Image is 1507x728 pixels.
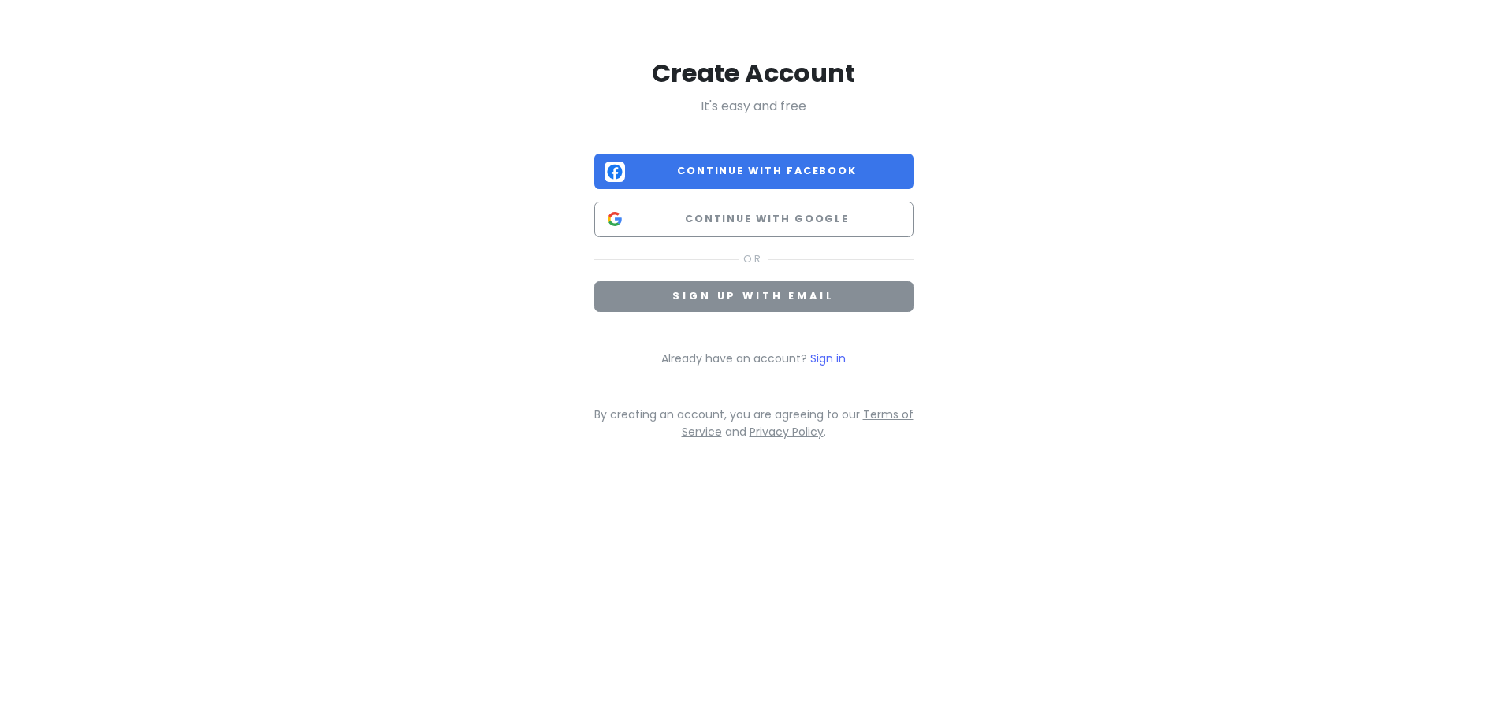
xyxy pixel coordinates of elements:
[594,202,914,237] button: Continue with Google
[605,209,625,229] img: Google logo
[594,281,914,312] button: Sign up with email
[631,211,903,227] span: Continue with Google
[594,406,914,441] p: By creating an account, you are agreeing to our and .
[810,351,846,366] a: Sign in
[594,154,914,189] button: Continue with Facebook
[631,163,903,179] span: Continue with Facebook
[594,57,914,90] h2: Create Account
[594,96,914,117] p: It's easy and free
[682,407,914,440] a: Terms of Service
[750,424,824,440] a: Privacy Policy
[605,162,625,182] img: Facebook logo
[672,289,834,303] span: Sign up with email
[594,350,914,367] p: Already have an account?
